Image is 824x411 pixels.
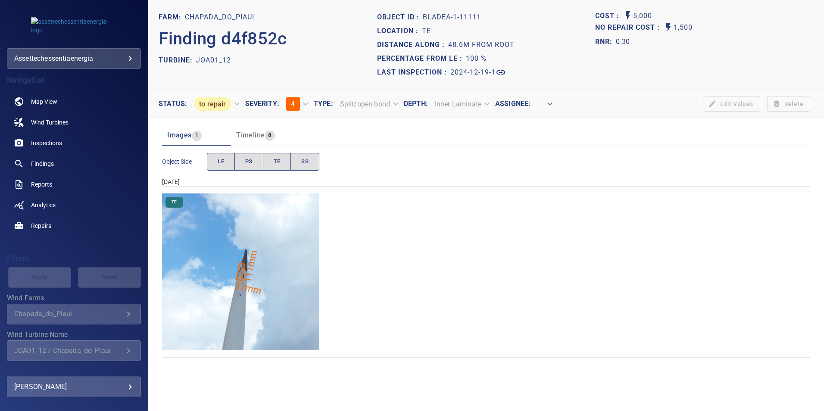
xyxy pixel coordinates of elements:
span: Reports [31,180,52,189]
label: Type : [314,100,333,107]
a: map noActive [7,91,141,112]
button: SS [290,153,319,171]
p: 2024-12-19-1 [450,67,496,78]
svg: Auto Cost [623,10,633,21]
span: PS [245,157,253,167]
a: 2024-12-19-1 [450,67,506,78]
div: 4 [279,93,314,114]
p: bladeA-1-11111 [423,12,481,22]
p: Chapada_do_Piaui [185,12,254,22]
span: Wind Turbines [31,118,69,127]
p: JOA01_12 [196,55,231,65]
span: Findings [31,159,54,168]
div: Chapada_do_Piaui [14,310,123,318]
p: Object ID : [377,12,423,22]
h1: RNR: [595,37,616,47]
p: 1,500 [674,22,693,34]
button: TE [263,153,291,171]
label: Assignee : [495,100,531,107]
div: [PERSON_NAME] [14,380,134,394]
span: TE [274,157,281,167]
label: Wind Farms [7,295,141,302]
p: TE [422,26,431,36]
img: Chapada_do_Piaui/JOA01_12/2024-12-19-1/2024-12-19-1/image69wp69.jpg [162,193,319,350]
span: The base labour and equipment costs to repair the finding. Does not include the loss of productio... [595,10,623,22]
span: 8 [265,131,275,140]
button: LE [207,153,235,171]
h4: Navigation [7,76,141,84]
a: inspections noActive [7,133,141,153]
a: analytics noActive [7,195,141,215]
span: Inspections [31,139,62,147]
img: assettechessentiaenergia-logo [31,17,117,34]
label: Status : [159,100,187,107]
p: FARM: [159,12,185,22]
p: TURBINE: [159,55,196,65]
p: 5,000 [633,10,652,22]
div: assettechessentiaenergia [7,48,141,69]
span: Repairs [31,221,51,230]
p: 48.6m from root [448,40,515,50]
span: Images [167,131,191,139]
span: LE [218,157,224,167]
p: Finding d4f852c [159,26,287,52]
div: Split/open bond [333,97,404,112]
h4: Filters [7,254,141,263]
label: Depth : [404,100,428,107]
div: assettechessentiaenergia [14,52,134,65]
a: findings noActive [7,153,141,174]
div: Wind Farms [7,304,141,324]
label: Severity : [245,100,279,107]
span: Timeline [236,131,265,139]
h1: Cost : [595,12,623,20]
div: Inner Laminate [428,97,495,112]
span: to repair [194,100,231,108]
p: Distance along : [377,40,448,50]
button: PS [234,153,263,171]
span: The ratio of the additional incurred cost of repair in 1 year and the cost of repairing today. Fi... [595,35,630,49]
span: TE [166,199,182,205]
p: 100 % [466,53,487,64]
span: Object Side [162,157,207,166]
div: objectSide [207,153,319,171]
a: windturbines noActive [7,112,141,133]
span: 4 [291,100,295,108]
span: 1 [192,131,202,140]
p: Percentage from LE : [377,53,466,64]
span: Map View [31,97,57,106]
div: [DATE] [162,177,810,186]
span: SS [301,157,309,167]
a: reports noActive [7,174,141,195]
a: repairs noActive [7,215,141,236]
svg: Auto No Repair Cost [663,22,674,32]
div: to repair [187,93,245,114]
label: Wind Turbine Name [7,331,141,338]
p: 0.30 [616,37,630,47]
div: ​ [531,97,558,112]
div: JOA01_12 / Chapada_do_Piaui [14,346,123,355]
span: Projected additional costs incurred by waiting 1 year to repair. This is a function of possible i... [595,22,663,34]
p: Last Inspection : [377,67,450,78]
h1: No Repair Cost : [595,24,663,32]
p: Location : [377,26,422,36]
div: Wind Turbine Name [7,340,141,361]
span: Analytics [31,201,56,209]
